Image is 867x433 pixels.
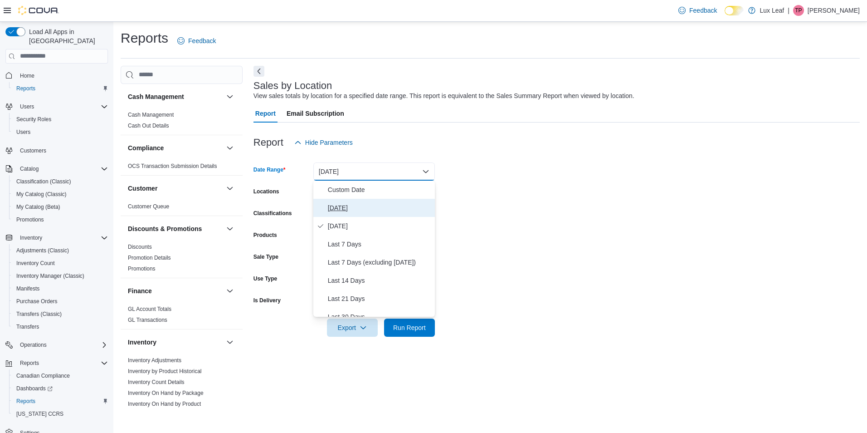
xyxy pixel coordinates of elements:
span: GL Transactions [128,316,167,324]
span: Manifests [13,283,108,294]
a: Transfers [13,321,43,332]
label: Is Delivery [253,297,281,304]
div: Tony Parcels [793,5,804,16]
button: Export [327,319,378,337]
label: Classifications [253,210,292,217]
span: Customers [20,147,46,154]
a: Promotions [128,266,156,272]
span: Hide Parameters [305,138,353,147]
button: Finance [224,285,235,296]
a: Inventory On Hand by Package [128,390,204,396]
button: My Catalog (Beta) [9,201,112,213]
span: Transfers [13,321,108,332]
p: | [788,5,789,16]
button: Inventory Manager (Classic) [9,270,112,282]
div: Select listbox [313,181,435,317]
span: Home [16,70,108,81]
span: Operations [16,340,108,350]
span: Inventory [20,234,42,241]
button: Discounts & Promotions [128,224,223,233]
span: Email Subscription [287,104,344,123]
button: Users [2,100,112,113]
span: Inventory Count Details [128,379,185,386]
a: Classification (Classic) [13,176,75,187]
button: Cash Management [224,91,235,102]
div: Compliance [121,161,243,175]
a: Inventory Manager (Classic) [13,271,88,281]
span: Cash Management [128,111,174,118]
button: Finance [128,286,223,295]
h3: Customer [128,184,157,193]
a: Reports [13,83,39,94]
span: Dashboards [13,383,108,394]
span: Export [332,319,372,337]
span: Adjustments (Classic) [16,247,69,254]
button: Cash Management [128,92,223,101]
span: Purchase Orders [16,298,58,305]
button: Canadian Compliance [9,369,112,382]
span: Inventory Manager (Classic) [16,272,84,280]
button: Customers [2,144,112,157]
a: OCS Transaction Submission Details [128,163,217,169]
div: View sales totals by location for a specified date range. This report is equivalent to the Sales ... [253,91,634,101]
a: Dashboards [13,383,56,394]
button: Discounts & Promotions [224,223,235,234]
a: Cash Out Details [128,123,169,129]
h3: Compliance [128,143,164,153]
a: Inventory Count [13,258,58,269]
a: Inventory Count Details [128,379,185,385]
span: OCS Transaction Submission Details [128,162,217,170]
span: Inventory [16,232,108,243]
span: Reports [13,83,108,94]
div: Finance [121,304,243,329]
span: Home [20,72,34,79]
span: Last 14 Days [328,275,431,286]
span: Adjustments (Classic) [13,245,108,256]
button: Reports [2,357,112,369]
span: Catalog [16,163,108,174]
span: Classification (Classic) [16,178,71,185]
a: Customers [16,145,50,156]
span: Customers [16,145,108,156]
button: Operations [2,339,112,351]
a: Inventory Adjustments [128,357,181,364]
button: Catalog [16,163,42,174]
a: Dashboards [9,382,112,395]
a: Promotions [13,214,48,225]
button: Inventory Count [9,257,112,270]
span: Last 7 Days (excluding [DATE]) [328,257,431,268]
button: Compliance [224,143,235,153]
button: Adjustments (Classic) [9,244,112,257]
button: Operations [16,340,50,350]
button: Users [9,126,112,138]
span: Report [255,104,276,123]
span: Users [16,101,108,112]
span: Users [16,128,30,136]
span: Users [20,103,34,110]
span: Discounts [128,243,152,251]
h3: Finance [128,286,152,295]
span: My Catalog (Beta) [16,203,60,211]
button: Security Roles [9,113,112,126]
a: Users [13,127,34,138]
a: Canadian Compliance [13,370,73,381]
img: Cova [18,6,59,15]
span: Classification (Classic) [13,176,108,187]
a: My Catalog (Beta) [13,202,64,212]
a: My Catalog (Classic) [13,189,70,200]
button: Reports [9,82,112,95]
span: Feedback [188,36,216,45]
span: Security Roles [13,114,108,125]
button: Reports [16,358,43,369]
span: Run Report [393,323,426,332]
button: Users [16,101,38,112]
p: [PERSON_NAME] [808,5,860,16]
button: Manifests [9,282,112,295]
span: Users [13,127,108,138]
label: Use Type [253,275,277,282]
h3: Inventory [128,338,156,347]
button: Inventory [16,232,46,243]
